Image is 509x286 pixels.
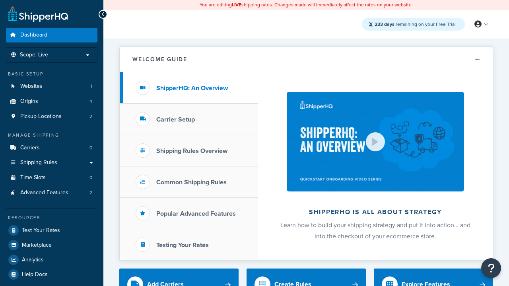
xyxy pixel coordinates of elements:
[156,147,227,155] h3: Shipping Rules Overview
[156,242,209,249] h3: Testing Your Rates
[132,56,187,62] h2: Welcome Guide
[6,132,97,139] div: Manage Shipping
[279,209,472,216] h2: ShipperHQ is all about strategy
[6,214,97,221] div: Resources
[20,32,47,39] span: Dashboard
[280,220,470,241] span: Learn how to build your shipping strategy and put it into action… and into the checkout of your e...
[156,85,228,92] h3: ShipperHQ: An Overview
[20,98,38,105] span: Origins
[156,210,236,217] h3: Popular Advanced Features
[6,79,97,94] a: Websites1
[6,170,97,185] li: Time Slots
[6,28,97,43] a: Dashboard
[375,21,394,28] strong: 233 days
[20,159,57,166] span: Shipping Rules
[6,267,97,282] a: Help Docs
[20,174,46,181] span: Time Slots
[89,174,92,181] span: 0
[6,94,97,109] li: Origins
[6,186,97,200] a: Advanced Features2
[6,155,97,170] a: Shipping Rules
[375,21,456,28] span: remaining on your Free Trial
[6,141,97,155] a: Carriers0
[22,242,52,249] span: Marketplace
[6,253,97,267] a: Analytics
[89,145,92,151] span: 0
[6,223,97,238] a: Test Your Rates
[89,189,92,196] span: 2
[6,71,97,77] div: Basic Setup
[287,92,464,191] img: ShipperHQ is all about strategy
[120,47,493,72] button: Welcome Guide
[6,109,97,124] li: Pickup Locations
[6,79,97,94] li: Websites
[22,271,48,278] span: Help Docs
[6,109,97,124] a: Pickup Locations2
[20,189,68,196] span: Advanced Features
[6,238,97,252] a: Marketplace
[6,170,97,185] a: Time Slots0
[20,52,48,58] span: Scope: Live
[6,141,97,155] li: Carriers
[22,227,60,234] span: Test Your Rates
[481,258,501,278] button: Open Resource Center
[20,145,40,151] span: Carriers
[6,94,97,109] a: Origins4
[22,257,44,263] span: Analytics
[89,98,92,105] span: 4
[91,83,92,90] span: 1
[6,186,97,200] li: Advanced Features
[156,116,195,123] h3: Carrier Setup
[89,113,92,120] span: 2
[20,113,62,120] span: Pickup Locations
[232,1,241,8] b: LIVE
[156,179,227,186] h3: Common Shipping Rules
[20,83,43,90] span: Websites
